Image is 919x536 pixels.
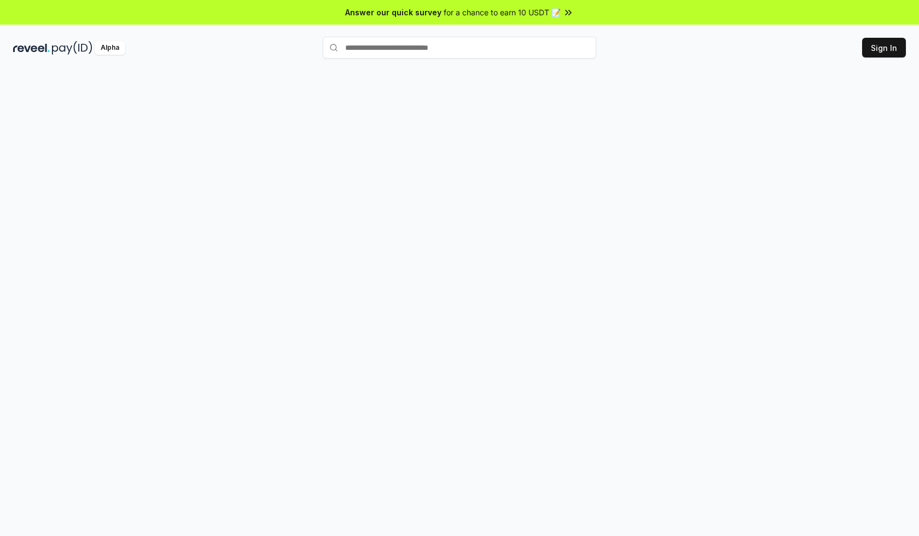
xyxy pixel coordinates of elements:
[52,41,92,55] img: pay_id
[13,41,50,55] img: reveel_dark
[95,41,125,55] div: Alpha
[444,7,561,18] span: for a chance to earn 10 USDT 📝
[345,7,441,18] span: Answer our quick survey
[862,38,906,57] button: Sign In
